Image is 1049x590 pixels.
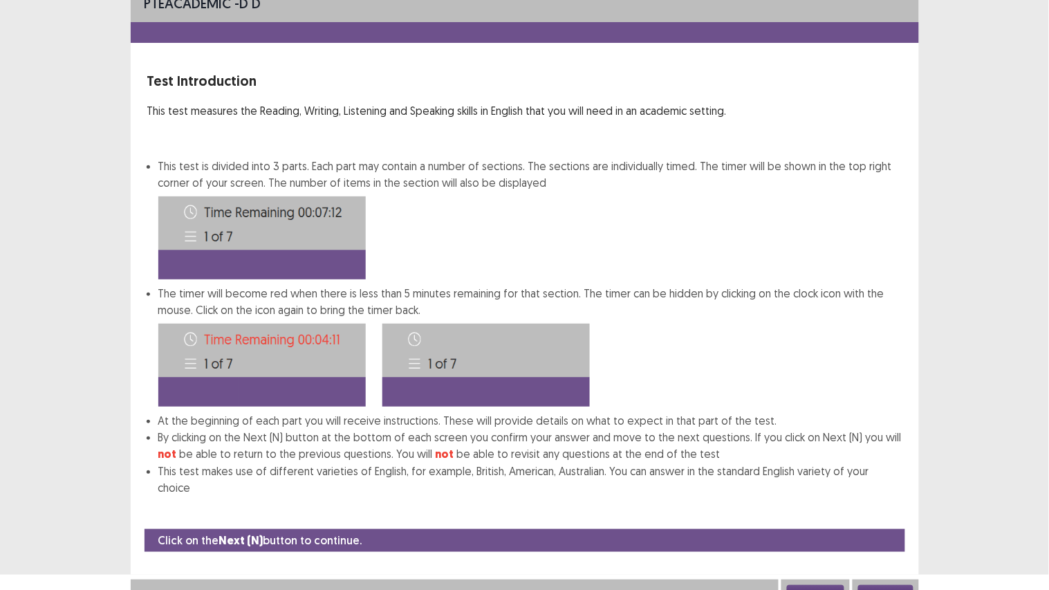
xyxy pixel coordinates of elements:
li: By clicking on the Next (N) button at the bottom of each screen you confirm your answer and move ... [158,429,902,463]
li: The timer will become red when there is less than 5 minutes remaining for that section. The timer... [158,285,902,412]
img: Time-image [382,324,590,407]
strong: not [158,447,177,461]
img: Time-image [158,324,366,407]
li: At the beginning of each part you will receive instructions. These will provide details on what t... [158,412,902,429]
strong: Next (N) [219,533,263,548]
p: Test Introduction [147,71,902,91]
li: This test is divided into 3 parts. Each part may contain a number of sections. The sections are i... [158,158,902,279]
p: This test measures the Reading, Writing, Listening and Speaking skills in English that you will n... [147,102,902,119]
img: Time-image [158,196,366,279]
li: This test makes use of different varieties of English, for example, British, American, Australian... [158,463,902,496]
p: Click on the button to continue. [158,532,362,549]
strong: not [436,447,454,461]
